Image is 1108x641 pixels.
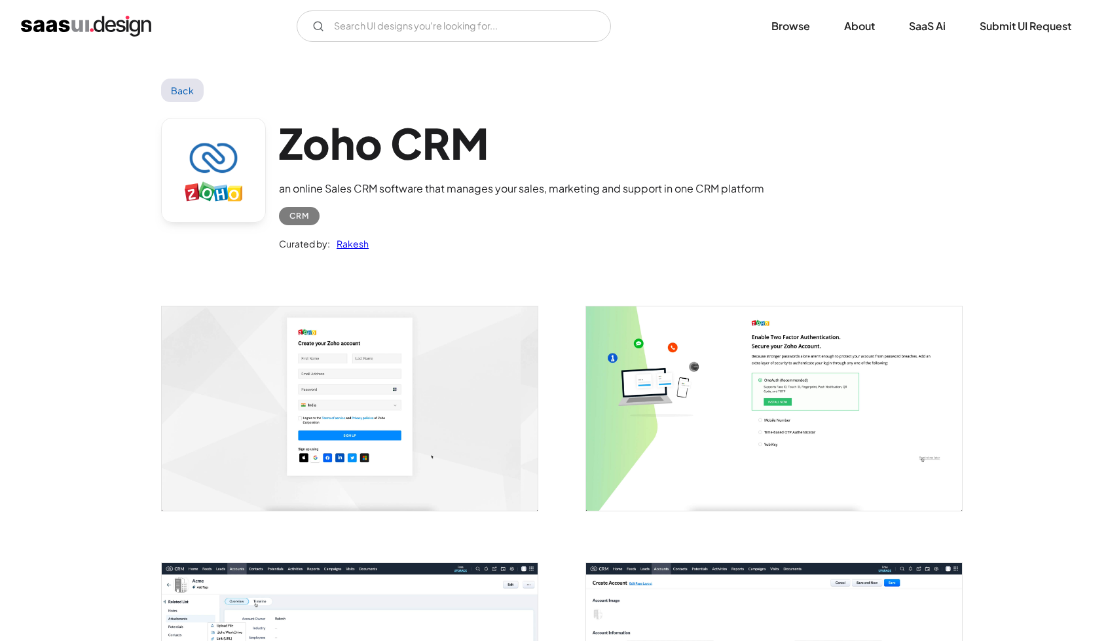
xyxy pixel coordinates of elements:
a: open lightbox [586,306,962,510]
a: Browse [756,12,826,41]
input: Search UI designs you're looking for... [297,10,611,42]
img: 6023f40a85866f000f557f73_Zoho%20CRM%20Login.jpg [162,306,538,510]
a: About [828,12,891,41]
a: open lightbox [162,306,538,510]
div: an online Sales CRM software that manages your sales, marketing and support in one CRM platform [279,181,764,196]
img: 6023f40aed4b7cedcc58d34f_Zoho%20CRM%202%20factor%20authentications%20.jpg [586,306,962,510]
a: SaaS Ai [893,12,961,41]
div: Curated by: [279,236,330,251]
a: Back [161,79,204,102]
h1: Zoho CRM [279,118,764,168]
a: Rakesh [330,236,369,251]
a: home [21,16,151,37]
form: Email Form [297,10,611,42]
div: CRM [289,208,309,224]
a: Submit UI Request [964,12,1087,41]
